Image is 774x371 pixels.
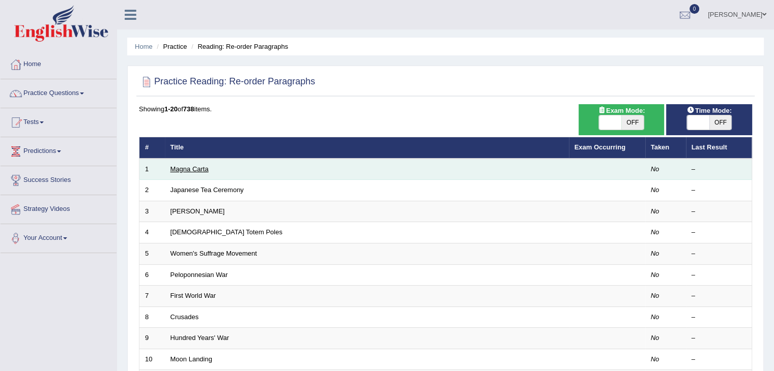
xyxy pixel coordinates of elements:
[170,250,257,257] a: Women's Suffrage Movement
[139,306,165,328] td: 8
[183,105,194,113] b: 738
[621,115,644,130] span: OFF
[139,328,165,349] td: 9
[135,43,153,50] a: Home
[139,243,165,265] td: 5
[1,50,117,76] a: Home
[651,292,660,299] em: No
[1,108,117,134] a: Tests
[1,79,117,105] a: Practice Questions
[651,334,660,342] em: No
[139,222,165,243] td: 4
[651,207,660,215] em: No
[170,228,282,236] a: [DEMOGRAPHIC_DATA] Totem Poles
[164,105,178,113] b: 1-20
[139,180,165,201] td: 2
[692,355,747,364] div: –
[579,104,665,135] div: Show exams occurring in exams
[139,104,752,114] div: Showing of items.
[1,137,117,163] a: Predictions
[692,333,747,343] div: –
[690,4,700,14] span: 0
[165,137,569,159] th: Title
[651,271,660,279] em: No
[170,165,209,173] a: Magna Carta
[170,313,199,321] a: Crusades
[139,137,165,159] th: #
[651,186,660,194] em: No
[139,201,165,222] td: 3
[594,105,649,116] span: Exam Mode:
[170,292,216,299] a: First World War
[692,185,747,195] div: –
[139,74,315,89] h2: Practice Reading: Re-order Paragraphs
[170,334,229,342] a: Hundred Years' War
[692,291,747,301] div: –
[170,207,225,215] a: [PERSON_NAME]
[575,143,625,151] a: Exam Occurring
[651,313,660,321] em: No
[683,105,736,116] span: Time Mode:
[139,349,165,370] td: 10
[170,186,244,194] a: Japanese Tea Ceremony
[686,137,752,159] th: Last Result
[139,264,165,286] td: 6
[139,286,165,307] td: 7
[170,355,212,363] a: Moon Landing
[651,355,660,363] em: No
[189,42,288,51] li: Reading: Re-order Paragraphs
[645,137,686,159] th: Taken
[1,195,117,221] a: Strategy Videos
[651,228,660,236] em: No
[651,250,660,257] em: No
[154,42,187,51] li: Practice
[139,159,165,180] td: 1
[1,224,117,250] a: Your Account
[692,165,747,174] div: –
[709,115,732,130] span: OFF
[692,270,747,280] div: –
[1,166,117,192] a: Success Stories
[651,165,660,173] em: No
[692,313,747,322] div: –
[692,249,747,259] div: –
[170,271,228,279] a: Peloponnesian War
[692,228,747,237] div: –
[692,207,747,217] div: –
